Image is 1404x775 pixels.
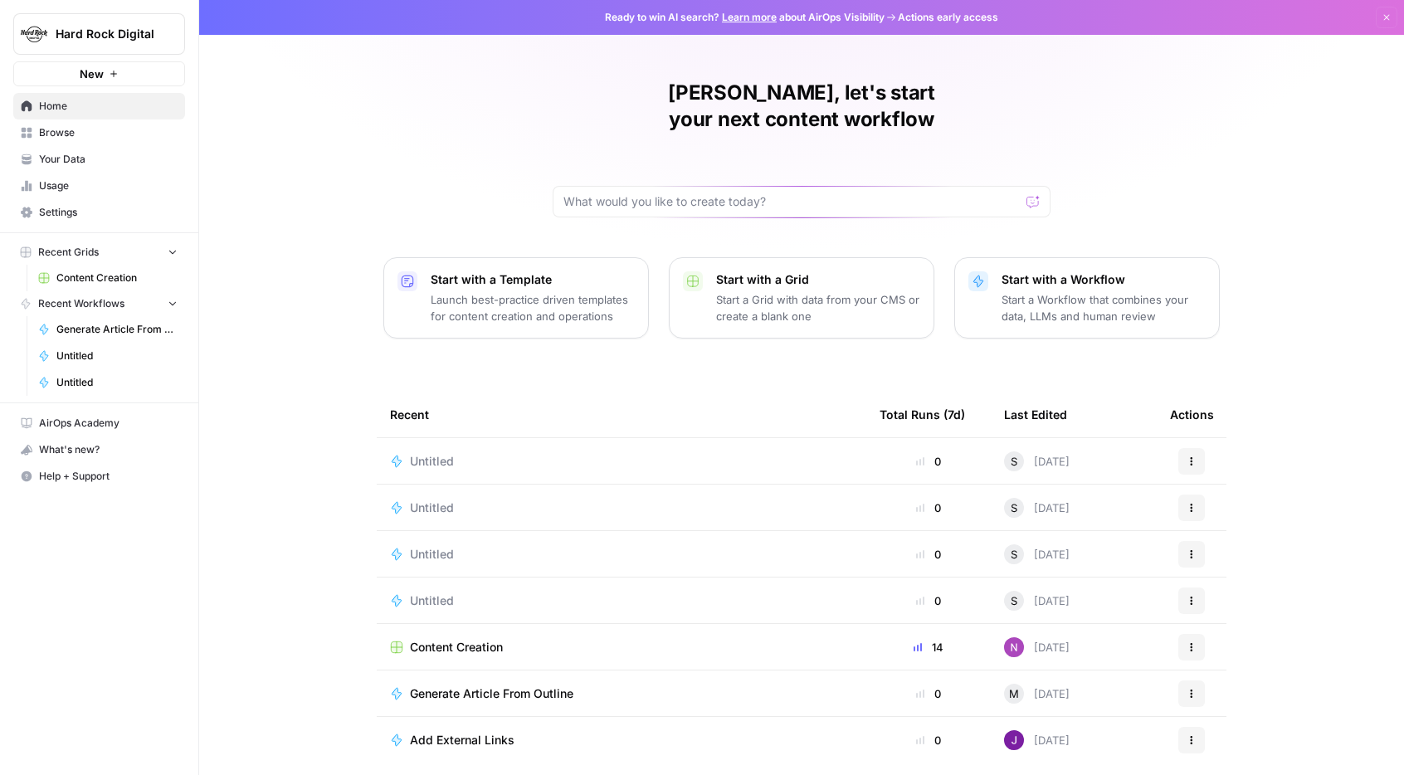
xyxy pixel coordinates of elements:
span: Add External Links [410,732,514,748]
span: Recent Workflows [38,296,124,311]
a: Usage [13,173,185,199]
a: Browse [13,119,185,146]
span: Home [39,99,178,114]
button: Start with a GridStart a Grid with data from your CMS or create a blank one [669,257,934,339]
input: What would you like to create today? [563,193,1020,210]
span: Untitled [410,453,454,470]
span: Usage [39,178,178,193]
img: nj1ssy6o3lyd6ijko0eoja4aphzn [1004,730,1024,750]
span: Untitled [410,546,454,563]
div: Last Edited [1004,392,1067,437]
p: Start with a Template [431,271,635,288]
div: 0 [880,685,977,702]
p: Start with a Grid [716,271,920,288]
button: Recent Workflows [13,291,185,316]
p: Launch best-practice driven templates for content creation and operations [431,291,635,324]
button: Recent Grids [13,240,185,265]
div: [DATE] [1004,591,1070,611]
span: Actions early access [898,10,998,25]
a: Home [13,93,185,119]
span: Generate Article From Outline [56,322,178,337]
a: Untitled [390,500,853,516]
span: S [1011,500,1017,516]
a: Generate Article From Outline [390,685,853,702]
span: Your Data [39,152,178,167]
span: Content Creation [56,271,178,285]
span: Untitled [410,592,454,609]
span: Untitled [410,500,454,516]
a: Add External Links [390,732,853,748]
div: 0 [880,732,977,748]
a: Content Creation [31,265,185,291]
p: Start a Grid with data from your CMS or create a blank one [716,291,920,324]
div: [DATE] [1004,451,1070,471]
button: What's new? [13,436,185,463]
a: AirOps Academy [13,410,185,436]
a: Untitled [390,546,853,563]
div: Total Runs (7d) [880,392,965,437]
div: 0 [880,546,977,563]
a: Generate Article From Outline [31,316,185,343]
div: 0 [880,453,977,470]
span: Untitled [56,349,178,363]
span: S [1011,546,1017,563]
span: S [1011,453,1017,470]
span: Content Creation [410,639,503,656]
span: M [1009,685,1019,702]
button: New [13,61,185,86]
a: Settings [13,199,185,226]
div: [DATE] [1004,498,1070,518]
a: Your Data [13,146,185,173]
a: Learn more [722,11,777,23]
a: Untitled [390,592,853,609]
span: Settings [39,205,178,220]
div: 14 [880,639,977,656]
div: [DATE] [1004,544,1070,564]
a: Content Creation [390,639,853,656]
span: Hard Rock Digital [56,26,156,42]
span: Help + Support [39,469,178,484]
div: Actions [1170,392,1214,437]
span: Untitled [56,375,178,390]
span: AirOps Academy [39,416,178,431]
div: [DATE] [1004,637,1070,657]
div: [DATE] [1004,730,1070,750]
span: Browse [39,125,178,140]
p: Start with a Workflow [1002,271,1206,288]
h1: [PERSON_NAME], let's start your next content workflow [553,80,1051,133]
span: S [1011,592,1017,609]
button: Start with a WorkflowStart a Workflow that combines your data, LLMs and human review [954,257,1220,339]
span: Recent Grids [38,245,99,260]
div: [DATE] [1004,684,1070,704]
div: 0 [880,500,977,516]
a: Untitled [31,369,185,396]
button: Workspace: Hard Rock Digital [13,13,185,55]
button: Help + Support [13,463,185,490]
span: New [80,66,104,82]
span: Generate Article From Outline [410,685,573,702]
span: Ready to win AI search? about AirOps Visibility [605,10,885,25]
div: 0 [880,592,977,609]
a: Untitled [390,453,853,470]
button: Start with a TemplateLaunch best-practice driven templates for content creation and operations [383,257,649,339]
img: i23r1xo0cfkslokfnq6ad0n0tfrv [1004,637,1024,657]
div: What's new? [14,437,184,462]
a: Untitled [31,343,185,369]
div: Recent [390,392,853,437]
p: Start a Workflow that combines your data, LLMs and human review [1002,291,1206,324]
img: Hard Rock Digital Logo [19,19,49,49]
